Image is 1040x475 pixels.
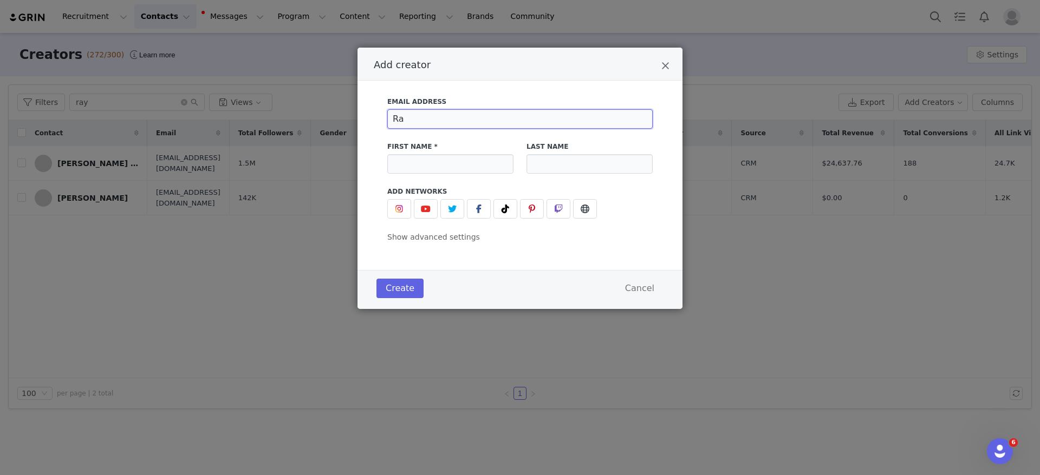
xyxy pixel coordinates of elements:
[987,438,1013,464] iframe: Intercom live chat
[387,97,653,107] label: Email Address
[395,204,404,213] img: instagram.svg
[374,59,431,70] span: Add creator
[616,279,664,298] button: Cancel
[387,233,480,241] span: Show advanced settings
[387,142,513,151] label: First Name *
[1009,438,1018,447] span: 6
[526,142,653,151] label: Last Name
[387,187,653,196] label: Add Networks
[357,48,682,309] div: Add creator
[661,61,669,74] button: Close
[376,279,424,298] button: Create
